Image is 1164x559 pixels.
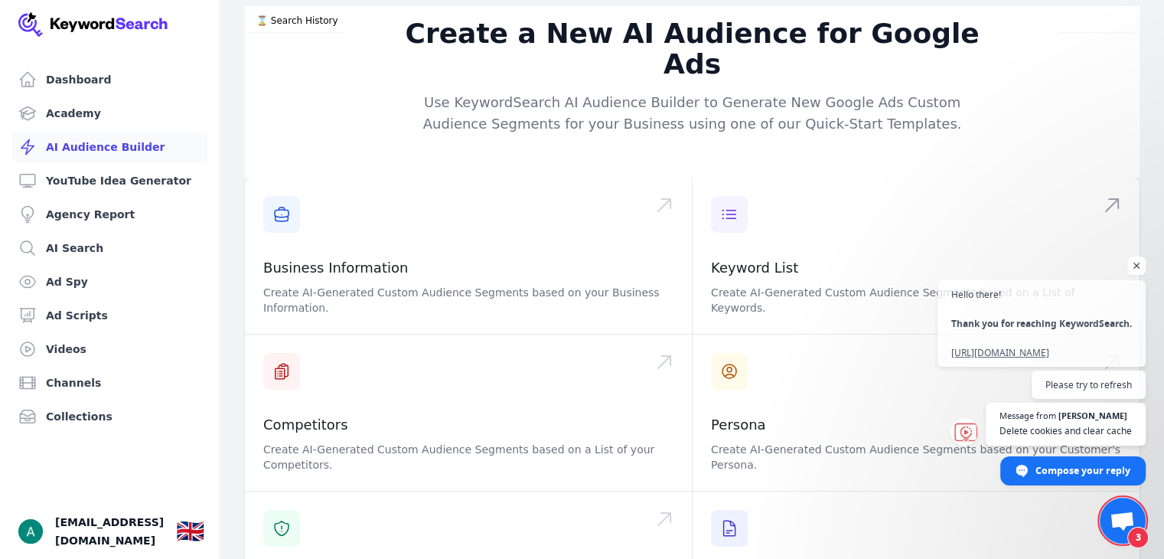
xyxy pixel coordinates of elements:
[12,334,207,364] a: Videos
[18,12,168,37] img: Your Company
[999,423,1132,438] span: Delete cookies and clear cache
[248,9,347,32] button: ⌛️ Search History
[12,199,207,230] a: Agency Report
[12,165,207,196] a: YouTube Idea Generator
[55,513,164,550] span: [EMAIL_ADDRESS][DOMAIN_NAME]
[711,260,798,276] a: Keyword List
[176,518,204,545] div: 🇬🇧
[12,233,207,263] a: AI Search
[18,519,43,544] img: Arihant Jain
[12,98,207,129] a: Academy
[18,519,43,544] button: Open user button
[12,368,207,398] a: Channels
[12,401,207,432] a: Collections
[12,64,207,95] a: Dashboard
[176,516,204,547] button: 🇬🇧
[1057,9,1136,32] button: Video Tutorial
[1100,498,1146,544] div: Open chat
[263,260,408,276] a: Business Information
[951,287,1132,360] span: Hello there!
[399,18,986,80] h2: Create a New AI Audience for Google Ads
[711,417,766,433] a: Persona
[12,300,207,331] a: Ad Scripts
[12,132,207,162] a: AI Audience Builder
[999,411,1056,420] span: Message from
[399,92,986,135] p: Use KeywordSearch AI Audience Builder to Generate New Google Ads Custom Audience Segments for you...
[263,417,348,433] a: Competitors
[1045,378,1132,392] span: Please try to refresh
[12,266,207,297] a: Ad Spy
[1035,457,1130,484] span: Compose your reply
[1127,527,1149,548] span: 3
[1058,411,1127,420] span: [PERSON_NAME]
